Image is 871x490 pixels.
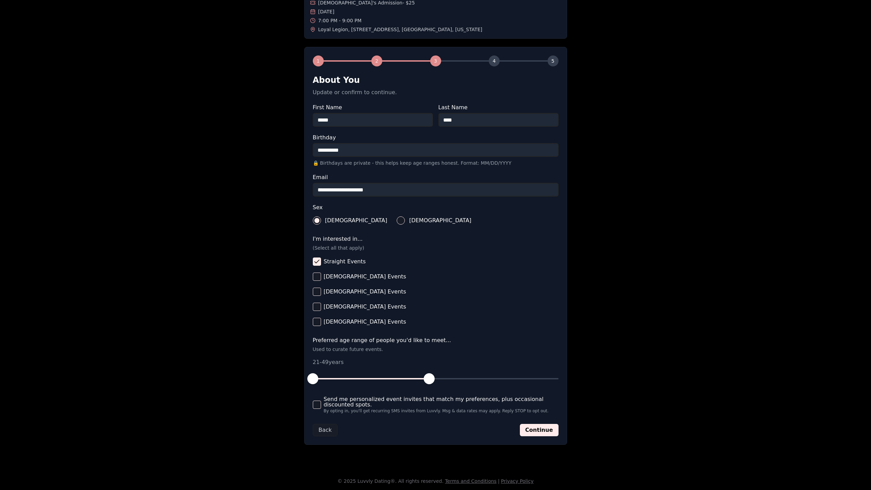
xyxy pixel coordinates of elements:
button: Send me personalized event invites that match my preferences, plus occasional discounted spots.By... [313,401,321,409]
label: First Name [313,105,433,110]
label: Preferred age range of people you'd like to meet... [313,338,559,343]
span: [DEMOGRAPHIC_DATA] Events [324,289,406,294]
div: 1 [313,55,324,66]
button: Back [313,424,338,436]
p: 21 - 49 years [313,358,559,366]
span: Send me personalized event invites that match my preferences, plus occasional discounted spots. [324,397,559,407]
label: Last Name [438,105,559,110]
span: Loyal Legion , [STREET_ADDRESS] , [GEOGRAPHIC_DATA] , [US_STATE] [318,26,483,33]
a: Terms and Conditions [445,478,497,484]
span: By opting in, you'll get recurring SMS invites from Luvvly. Msg & data rates may apply. Reply STO... [324,409,559,413]
button: [DEMOGRAPHIC_DATA] Events [313,303,321,311]
label: Email [313,175,559,180]
button: [DEMOGRAPHIC_DATA] Events [313,273,321,281]
p: Used to curate future events. [313,346,559,353]
label: Sex [313,205,559,210]
label: Birthday [313,135,559,140]
span: [DEMOGRAPHIC_DATA] [409,218,471,223]
span: [DEMOGRAPHIC_DATA] [325,218,387,223]
span: [DEMOGRAPHIC_DATA] Events [324,304,406,310]
button: [DEMOGRAPHIC_DATA] [313,216,321,225]
button: [DEMOGRAPHIC_DATA] Events [313,318,321,326]
div: 4 [489,55,500,66]
button: Straight Events [313,257,321,266]
span: | [498,478,500,484]
a: Privacy Policy [501,478,534,484]
div: 2 [371,55,382,66]
span: [DEMOGRAPHIC_DATA] Events [324,274,406,279]
button: [DEMOGRAPHIC_DATA] Events [313,288,321,296]
label: I'm interested in... [313,236,559,242]
span: [DATE] [318,8,334,15]
h2: About You [313,75,559,86]
div: 3 [430,55,441,66]
span: 7:00 PM - 9:00 PM [318,17,362,24]
p: 🔒 Birthdays are private - this helps keep age ranges honest. Format: MM/DD/YYYY [313,160,559,166]
p: (Select all that apply) [313,244,559,251]
button: [DEMOGRAPHIC_DATA] [397,216,405,225]
span: [DEMOGRAPHIC_DATA] Events [324,319,406,325]
button: Continue [520,424,559,436]
p: Update or confirm to continue. [313,88,559,97]
span: Straight Events [324,259,366,264]
div: 5 [548,55,559,66]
